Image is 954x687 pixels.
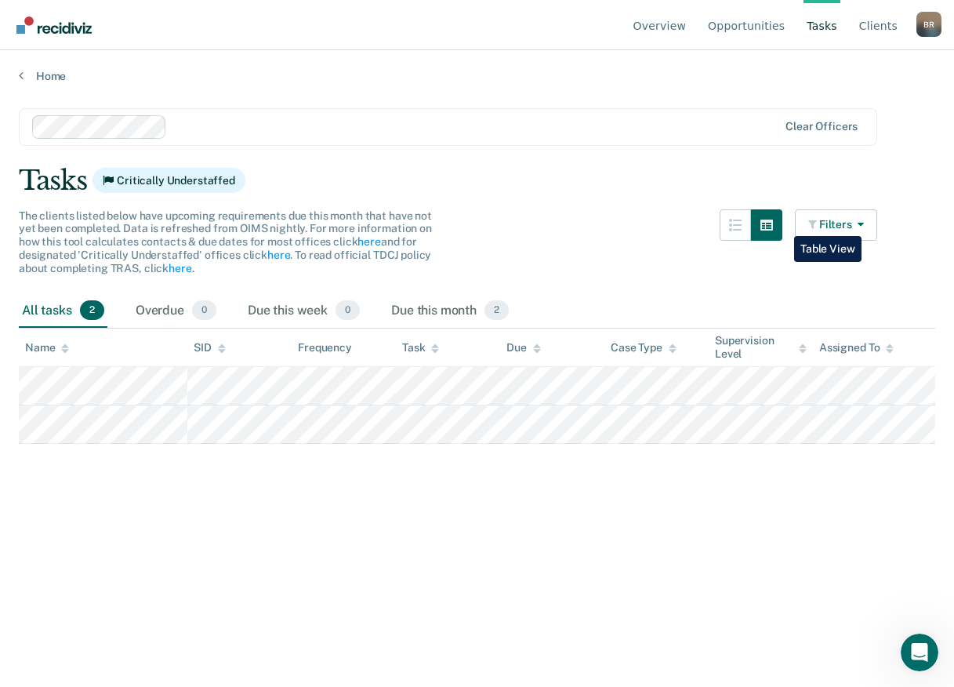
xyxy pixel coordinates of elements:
[506,341,541,354] div: Due
[357,235,380,248] a: here
[19,69,935,83] a: Home
[132,294,219,329] div: Overdue0
[245,294,363,329] div: Due this week0
[80,300,104,321] span: 2
[19,294,107,329] div: All tasks2
[388,294,512,329] div: Due this month2
[402,341,439,354] div: Task
[19,209,432,274] span: The clients listed below have upcoming requirements due this month that have not yet been complet...
[25,341,69,354] div: Name
[92,168,245,193] span: Critically Understaffed
[901,634,938,671] iframe: Intercom live chat
[795,209,878,241] button: Filters
[19,165,935,197] div: Tasks
[169,262,191,274] a: here
[785,120,858,133] div: Clear officers
[715,334,807,361] div: Supervision Level
[267,249,290,261] a: here
[484,300,509,321] span: 2
[192,300,216,321] span: 0
[611,341,677,354] div: Case Type
[194,341,226,354] div: SID
[16,16,92,34] img: Recidiviz
[916,12,941,37] button: Profile dropdown button
[819,341,894,354] div: Assigned To
[916,12,941,37] div: B R
[298,341,352,354] div: Frequency
[336,300,360,321] span: 0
